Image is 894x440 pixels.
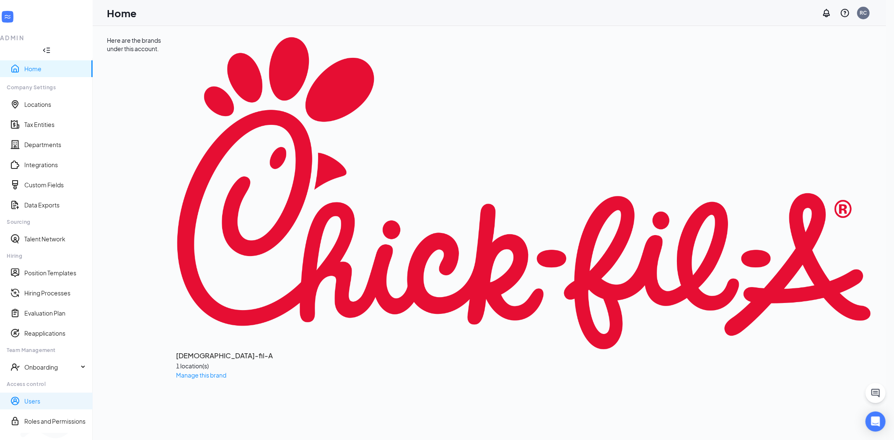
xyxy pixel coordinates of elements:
[24,269,86,277] a: Position Templates
[7,218,86,225] div: Sourcing
[7,347,86,354] div: Team Management
[24,363,78,371] div: Onboarding
[107,6,137,20] h1: Home
[107,36,176,380] div: Here are the brands under this account.
[865,412,886,432] div: Open Intercom Messenger
[176,371,226,379] a: Manage this brand
[24,289,86,297] a: Hiring Processes
[24,100,86,109] a: Locations
[24,140,86,149] a: Departments
[860,9,867,16] div: RC
[24,201,86,209] a: Data Exports
[24,309,86,317] a: Evaluation Plan
[24,160,86,169] a: Integrations
[865,383,886,403] button: ChatActive
[176,361,872,370] div: 1 location(s)
[3,13,12,21] svg: WorkstreamLogo
[871,388,881,398] svg: ChatActive
[24,120,86,129] a: Tax Entities
[42,46,51,54] svg: Collapse
[24,397,86,405] a: Users
[7,84,86,91] div: Company Settings
[176,350,872,361] h3: [DEMOGRAPHIC_DATA]-fil-A
[176,36,872,350] img: Chick-fil-A logo
[840,8,850,18] svg: QuestionInfo
[24,65,86,73] a: Home
[24,181,86,189] a: Custom Fields
[24,417,86,425] a: Roles and Permissions
[10,362,20,372] svg: UserCheck
[24,329,86,337] a: Reapplications
[821,8,832,18] svg: Notifications
[7,380,86,388] div: Access control
[7,252,86,259] div: Hiring
[24,235,86,243] a: Talent Network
